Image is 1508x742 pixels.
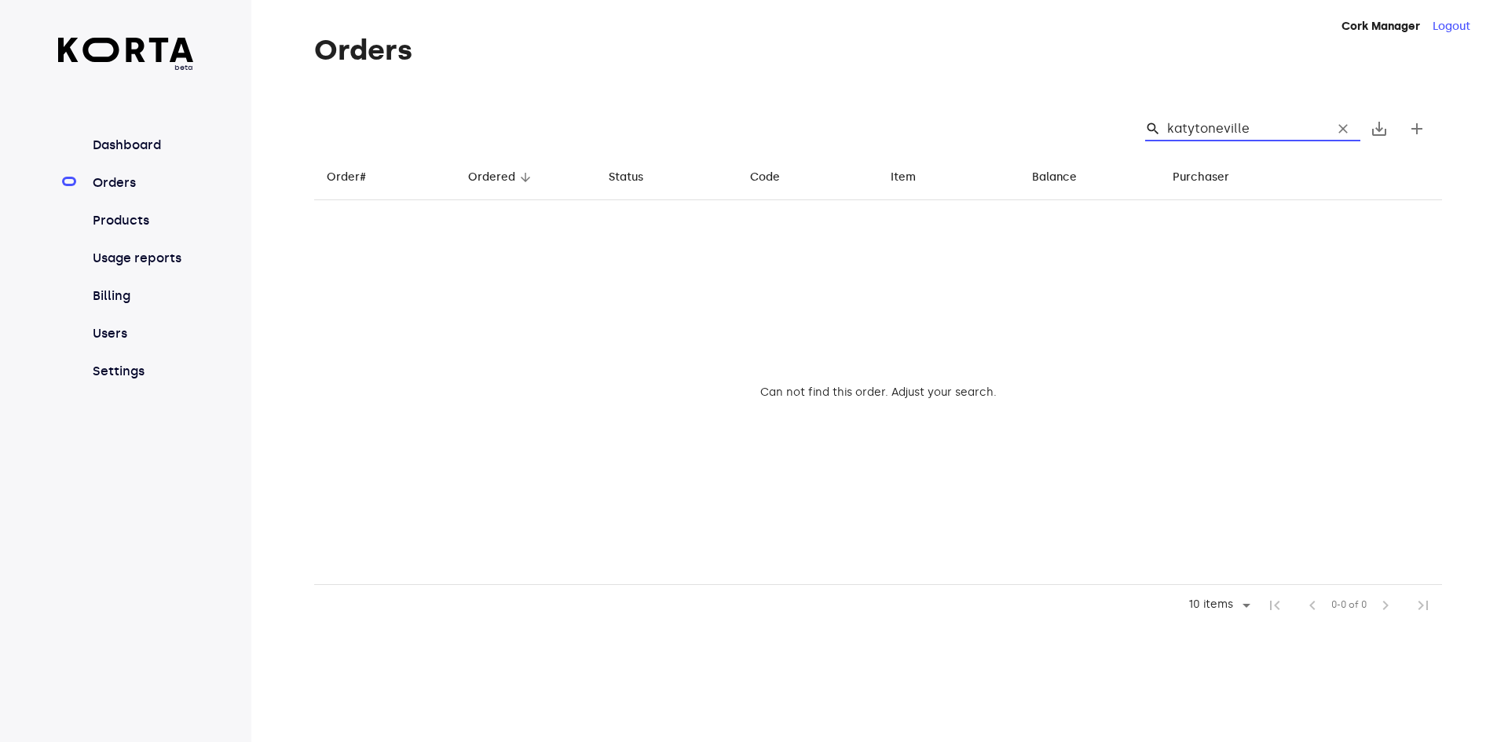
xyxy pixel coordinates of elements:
a: beta [58,38,194,73]
span: Purchaser [1173,168,1250,187]
button: Export [1360,110,1398,148]
div: Item [891,168,916,187]
div: Code [750,168,780,187]
span: Status [609,168,664,187]
div: Balance [1032,168,1077,187]
h1: Orders [314,35,1442,66]
span: First Page [1256,587,1294,624]
span: Balance [1032,168,1097,187]
span: Code [750,168,800,187]
img: Korta [58,38,194,62]
button: Create new gift card [1398,110,1436,148]
span: Order# [327,168,386,187]
span: Ordered [468,168,536,187]
div: Status [609,168,643,187]
div: Ordered [468,168,515,187]
a: Orders [90,174,194,192]
button: Logout [1433,19,1470,35]
a: Dashboard [90,136,194,155]
a: Usage reports [90,249,194,268]
a: Products [90,211,194,230]
span: Item [891,168,936,187]
div: Order# [327,168,366,187]
span: Previous Page [1294,587,1331,624]
span: save_alt [1370,119,1389,138]
a: Billing [90,287,194,305]
div: 10 items [1184,598,1237,612]
span: add [1407,119,1426,138]
div: Purchaser [1173,168,1229,187]
td: Can not find this order. Adjust your search. [314,200,1442,585]
span: 0-0 of 0 [1331,598,1367,613]
a: Users [90,324,194,343]
span: Last Page [1404,587,1442,624]
input: Search [1167,116,1319,141]
strong: Cork Manager [1341,20,1420,33]
span: arrow_downward [518,170,533,185]
span: Next Page [1367,587,1404,624]
a: Settings [90,362,194,381]
span: beta [58,62,194,73]
div: 10 items [1178,594,1256,617]
button: Clear Search [1326,111,1360,146]
span: Search [1145,121,1161,137]
span: clear [1335,121,1351,137]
